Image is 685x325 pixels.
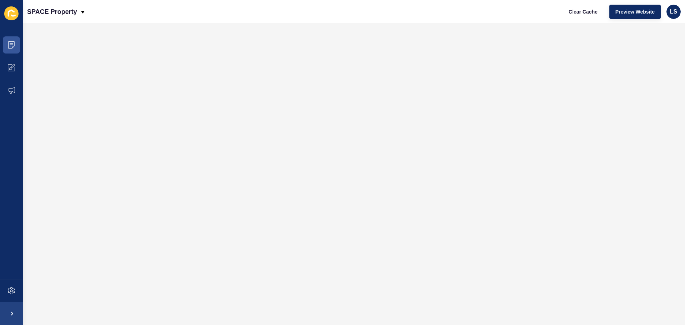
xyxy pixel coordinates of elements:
span: Clear Cache [569,8,598,15]
span: Preview Website [615,8,655,15]
p: SPACE Property [27,3,77,21]
span: LS [670,8,677,15]
button: Preview Website [609,5,661,19]
button: Clear Cache [563,5,604,19]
